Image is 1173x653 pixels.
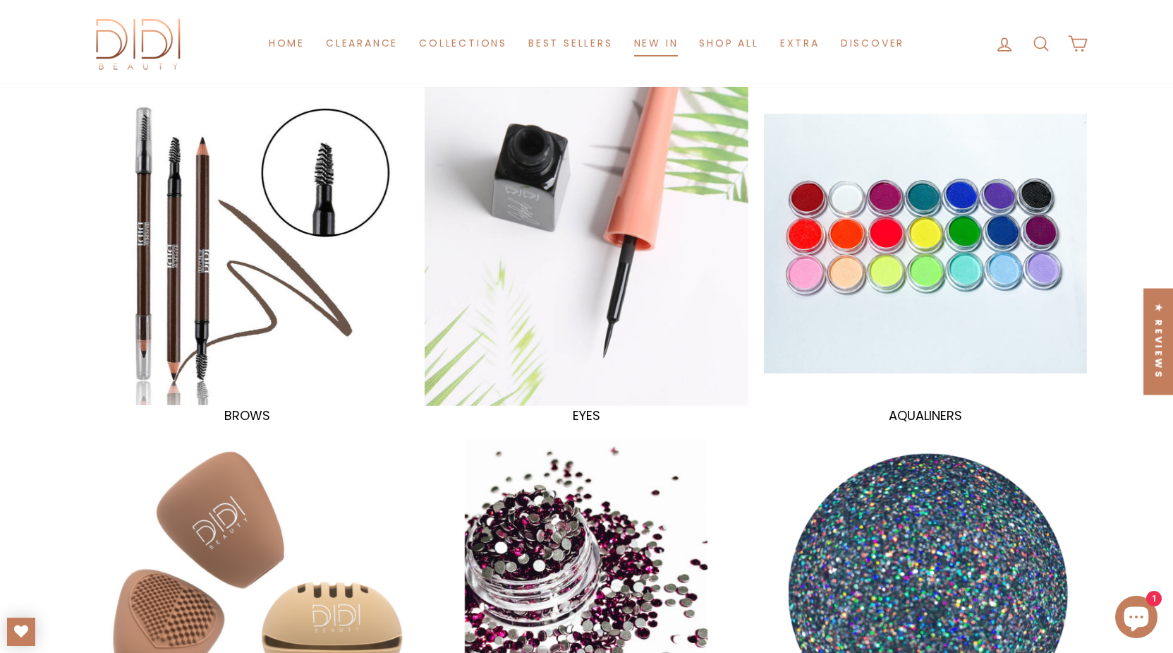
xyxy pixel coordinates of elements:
[224,407,270,424] span: BROWS
[688,30,769,56] a: Shop All
[258,30,915,56] ul: Primary
[408,30,518,56] a: Collections
[624,30,689,56] a: New in
[86,82,410,422] a: BROWS
[830,30,915,56] a: Discover
[258,30,315,56] a: Home
[1143,288,1173,395] div: Click to open Judge.me floating reviews tab
[86,14,192,73] img: Didi Beauty Co.
[1111,596,1162,642] inbox-online-store-chat: Shopify online store chat
[764,82,1088,422] a: AQUALINERS
[425,82,748,422] a: EYES
[315,30,408,56] a: Clearance
[518,30,624,56] a: Best Sellers
[573,407,600,424] span: EYES
[770,30,830,56] a: Extra
[7,618,35,646] a: My Wishlist
[889,407,962,424] span: AQUALINERS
